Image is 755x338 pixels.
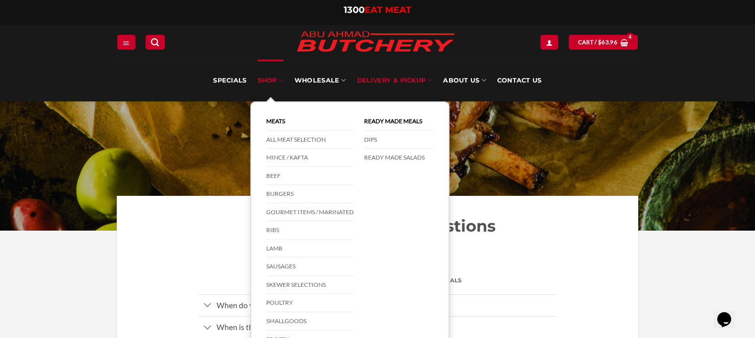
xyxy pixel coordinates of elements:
[258,60,284,101] a: SHOP
[713,298,745,328] iframe: chat widget
[364,112,434,131] a: Ready Made Meals
[540,35,558,49] a: Login
[266,240,354,258] a: Lamb
[137,216,618,237] h2: Frequently Asked Questions
[213,60,246,101] a: Specials
[344,4,365,15] span: 1300
[598,38,602,47] span: $
[357,60,433,101] a: Delivery & Pickup
[266,131,354,149] a: All Meat Selection
[364,149,434,167] a: Ready Made Salads
[289,25,462,60] img: Abu Ahmad Butchery
[266,276,354,294] a: Skewer Selections
[266,203,354,222] a: Gourmet Items / Marinated
[578,38,617,47] span: Cart /
[117,35,135,49] a: Menu
[443,60,486,101] a: About Us
[365,4,411,15] span: EAT MEAT
[266,221,354,240] a: Ribs
[199,294,556,316] a: Toggle When do you deliver?
[266,257,354,276] a: Sausages
[344,4,411,15] a: 1300EAT MEAT
[266,149,354,167] a: Mince / Kafta
[266,185,354,203] a: Burgers
[598,39,617,45] bdi: 63.96
[266,294,354,312] a: Poultry
[266,167,354,185] a: Beef
[364,131,434,149] a: DIPS
[217,301,290,310] span: When do you deliver?
[295,60,346,101] a: Wholesale
[569,35,638,49] a: View cart
[199,297,216,316] button: Toggle
[266,112,354,131] a: Meats
[497,60,542,101] a: Contact Us
[199,319,216,338] button: Toggle
[266,312,354,331] a: Smallgoods
[217,323,362,332] span: When is the cutt-off time to place my order
[199,316,556,338] a: Toggle When is the cutt-off time to place my order
[146,35,164,49] a: Search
